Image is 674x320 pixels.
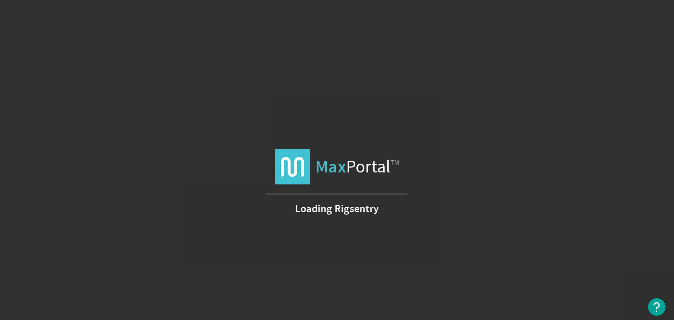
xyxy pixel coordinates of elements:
[648,298,666,316] button: Open Resource Center
[390,158,399,167] span: TM
[295,205,379,212] strong: Loading Rigsentry
[275,149,310,184] img: logo
[315,155,346,178] strong: Max
[315,149,399,184] span: Portal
